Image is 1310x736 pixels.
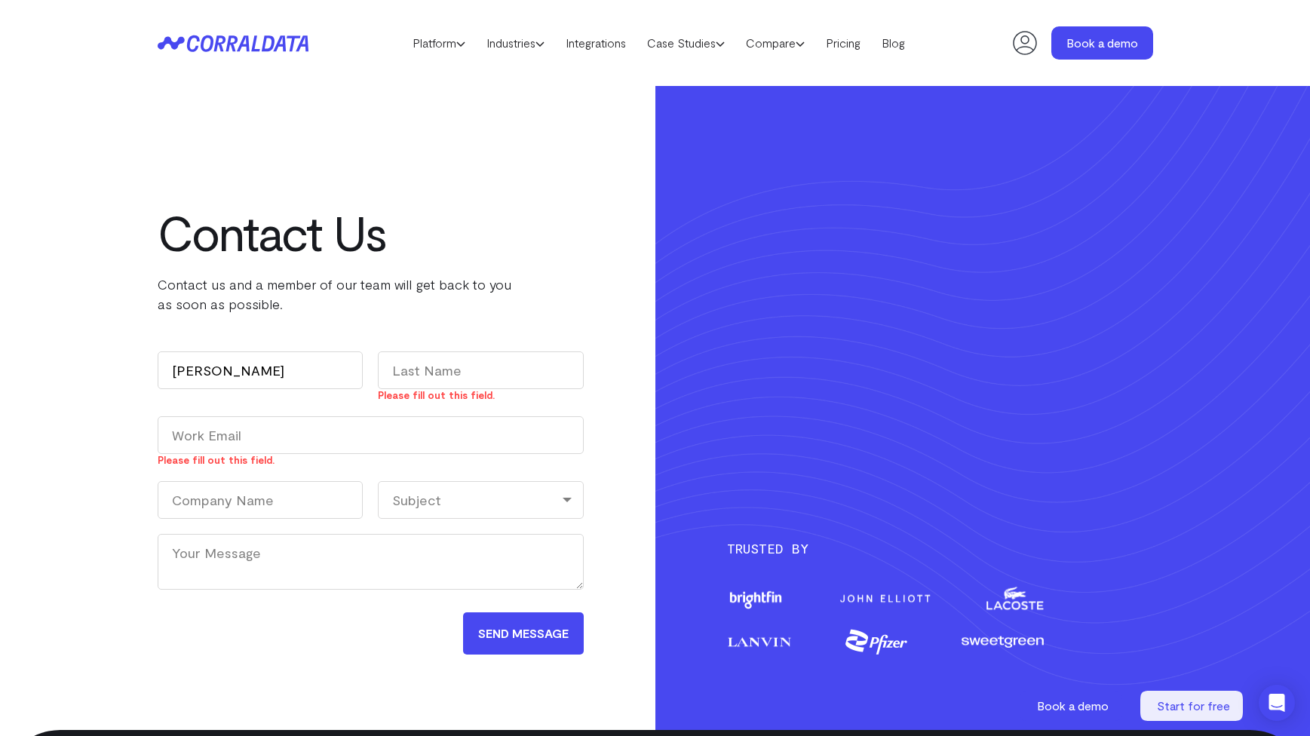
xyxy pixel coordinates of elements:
[555,32,637,54] a: Integrations
[637,32,735,54] a: Case Studies
[815,32,871,54] a: Pricing
[735,32,815,54] a: Compare
[1020,691,1125,721] a: Book a demo
[378,481,584,519] div: Subject
[378,351,584,389] input: Last Name
[158,274,550,314] p: Contact us and a member of our team will get back to you as soon as possible.
[1037,698,1109,713] span: Book a demo
[158,481,364,519] input: Company Name
[727,538,1153,559] h3: Trusted By
[463,612,584,655] input: Send Message
[1140,691,1246,721] a: Start for free
[158,416,584,454] input: Work Email
[402,32,476,54] a: Platform
[158,205,550,259] h1: Contact Us
[1157,698,1230,713] span: Start for free
[378,389,584,401] div: Please fill out this field.
[1259,685,1295,721] div: Open Intercom Messenger
[158,454,584,466] div: Please fill out this field.
[1051,26,1153,60] a: Book a demo
[158,351,364,389] input: First name
[871,32,916,54] a: Blog
[476,32,555,54] a: Industries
